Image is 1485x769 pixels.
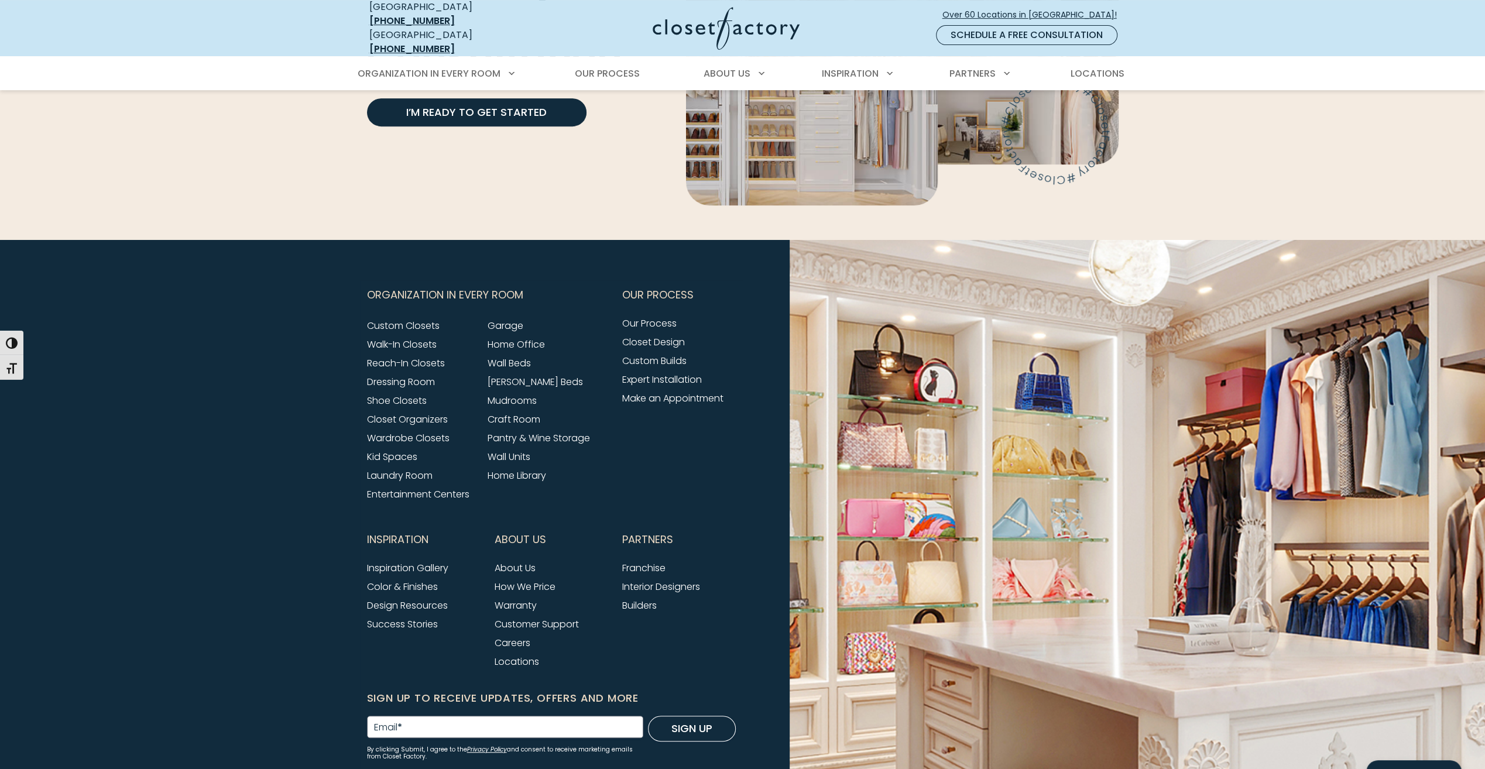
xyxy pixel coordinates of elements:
[1146,157,1162,173] text: o
[949,67,996,80] span: Partners
[495,580,555,593] a: How We Price
[622,373,702,386] a: Expert Installation
[369,42,455,56] a: [PHONE_NUMBER]
[622,580,700,593] a: Interior Designers
[1060,126,1076,133] text: y
[495,617,579,631] a: Customer Support
[1070,67,1124,80] span: Locations
[1160,135,1176,143] text: F
[467,745,507,754] a: Privacy Policy
[1157,140,1175,153] text: a
[358,67,500,80] span: Organization in Every Room
[367,617,438,631] a: Success Stories
[367,338,437,351] a: Walk-In Closets
[1089,166,1102,183] text: e
[495,655,539,668] a: Locations
[369,14,455,28] a: [PHONE_NUMBER]
[1155,105,1173,117] text: o
[1061,114,1078,126] text: #
[367,525,481,554] button: Footer Subnav Button - Inspiration
[1105,171,1114,188] text: o
[1161,131,1176,135] text: t
[367,394,427,407] a: Shoe Closets
[367,98,587,126] a: I’m Ready to Get Started
[622,317,677,330] a: Our Process
[1137,165,1151,182] text: y
[822,67,879,80] span: Inspiration
[367,599,448,612] a: Design Resources
[1143,162,1155,177] text: r
[1114,173,1117,188] text: l
[1118,172,1128,188] text: C
[374,723,402,732] label: Email
[367,561,448,575] a: Inspiration Gallery
[1068,99,1083,109] text: l
[622,335,685,349] a: Closet Design
[369,28,539,56] div: [GEOGRAPHIC_DATA]
[1149,92,1167,108] text: C
[495,561,536,575] a: About Us
[349,57,1136,90] nav: Primary Menu
[367,690,736,706] h6: Sign Up to Receive Updates, Offers and More
[653,7,800,50] img: Closet Factory Logo
[622,280,736,310] button: Footer Subnav Button - Our Process
[1160,122,1177,130] text: e
[1154,101,1170,111] text: l
[1126,169,1140,187] text: #
[1078,160,1092,176] text: F
[1077,86,1092,101] text: s
[367,469,433,482] a: Laundry Room
[622,525,736,554] button: Footer Subnav Button - Partners
[488,450,530,464] a: Wall Units
[622,525,673,554] span: Partners
[488,413,540,426] a: Craft Room
[488,394,537,407] a: Mudrooms
[367,356,445,370] a: Reach-In Closets
[575,67,640,80] span: Our Process
[622,354,687,368] a: Custom Builds
[495,636,530,650] a: Careers
[495,599,537,612] a: Warranty
[367,375,435,389] a: Dressing Room
[1071,92,1088,107] text: o
[936,25,1117,45] a: Schedule a Free Consultation
[648,716,736,741] button: Sign Up
[488,338,545,351] a: Home Office
[488,356,531,370] a: Wall Beds
[367,450,417,464] a: Kid Spaces
[942,9,1126,21] span: Over 60 Locations in [GEOGRAPHIC_DATA]!
[622,599,657,612] a: Builders
[367,525,428,554] span: Inspiration
[367,280,608,310] button: Footer Subnav Button - Organization in Every Room
[367,413,448,426] a: Closet Organizers
[1098,170,1107,186] text: s
[495,525,546,554] span: About Us
[488,319,523,332] a: Garage
[1064,103,1082,118] text: C
[1066,148,1083,162] text: c
[1158,114,1175,123] text: s
[1152,155,1166,166] text: t
[1064,145,1079,154] text: t
[1061,137,1078,147] text: o
[367,280,523,310] span: Organization in Every Room
[367,319,440,332] a: Custom Closets
[367,746,643,760] small: By clicking Submit, I agree to the and consent to receive marketing emails from Closet Factory.
[1142,84,1160,102] text: #
[367,580,438,593] a: Color & Finishes
[1154,147,1171,161] text: c
[942,5,1127,25] a: Over 60 Locations in [GEOGRAPHIC_DATA]!
[622,280,694,310] span: Our Process
[495,525,608,554] button: Footer Subnav Button - About Us
[367,431,450,445] a: Wardrobe Closets
[622,561,666,575] a: Franchise
[488,431,590,445] a: Pantry & Wine Storage
[1061,133,1077,139] text: r
[367,488,469,501] a: Entertainment Centers
[488,375,583,389] a: [PERSON_NAME] Beds
[1083,164,1095,178] text: t
[1071,154,1088,170] text: a
[704,67,750,80] span: About Us
[622,392,723,405] a: Make an Appointment
[488,469,546,482] a: Home Library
